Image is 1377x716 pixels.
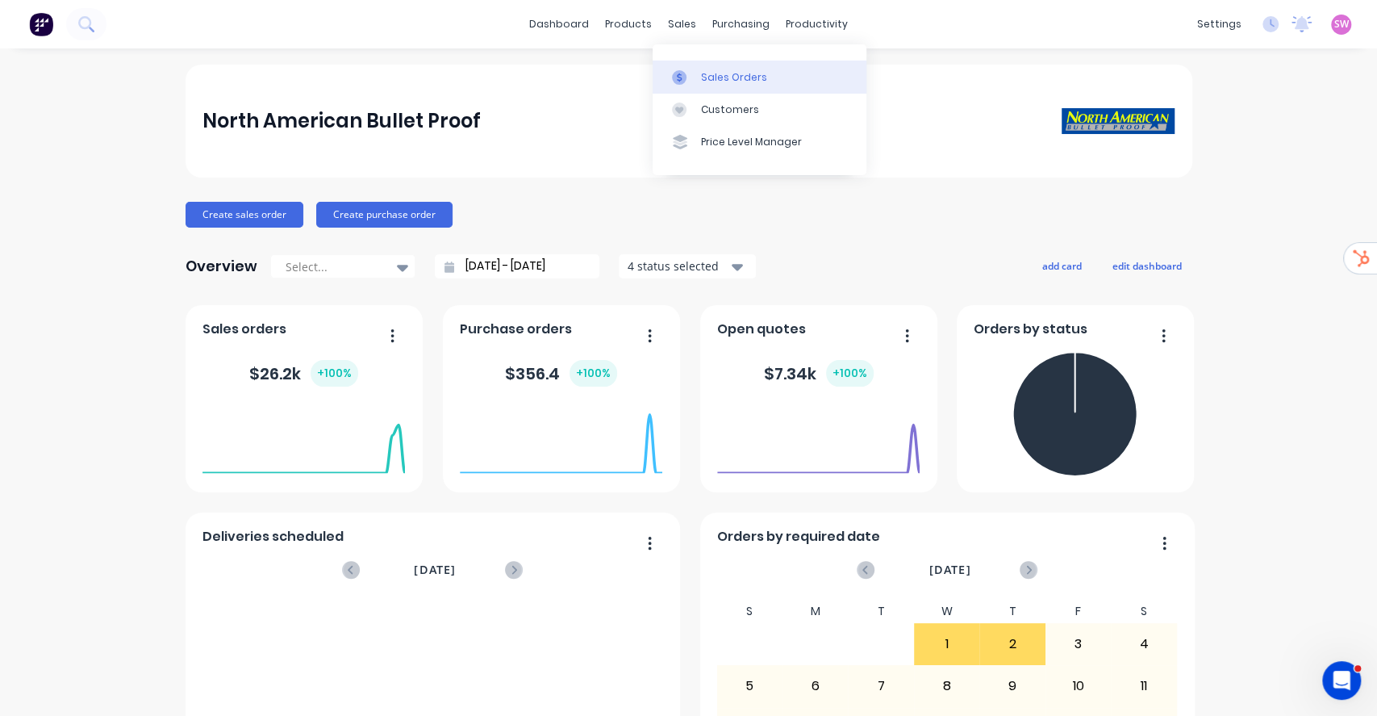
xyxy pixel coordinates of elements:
[1102,255,1192,276] button: edit dashboard
[186,202,303,228] button: Create sales order
[1334,17,1349,31] span: SW
[701,70,767,85] div: Sales Orders
[915,624,979,664] div: 1
[653,94,866,126] a: Customers
[311,360,358,387] div: + 100 %
[202,320,286,339] span: Sales orders
[1046,666,1111,706] div: 10
[414,561,456,579] span: [DATE]
[782,600,849,623] div: M
[628,258,729,274] div: 4 status selected
[716,600,782,623] div: S
[1112,666,1176,706] div: 11
[701,103,759,117] div: Customers
[29,12,53,36] img: Factory
[764,360,874,387] div: $ 7.34k
[848,600,914,623] div: T
[1189,12,1250,36] div: settings
[914,600,980,623] div: W
[505,360,617,387] div: $ 356.4
[1111,600,1177,623] div: S
[974,320,1087,339] span: Orders by status
[1062,108,1175,134] img: North American Bullet Proof
[979,600,1045,623] div: T
[717,666,782,706] div: 5
[186,250,257,283] div: Overview
[521,12,597,36] a: dashboard
[915,666,979,706] div: 8
[249,360,358,387] div: $ 26.2k
[928,561,970,579] span: [DATE]
[460,320,572,339] span: Purchase orders
[1045,600,1112,623] div: F
[778,12,856,36] div: productivity
[1046,624,1111,664] div: 3
[783,666,848,706] div: 6
[980,624,1045,664] div: 2
[660,12,704,36] div: sales
[849,666,913,706] div: 7
[826,360,874,387] div: + 100 %
[1322,661,1361,700] iframe: Intercom live chat
[704,12,778,36] div: purchasing
[701,135,802,149] div: Price Level Manager
[619,254,756,278] button: 4 status selected
[980,666,1045,706] div: 9
[597,12,660,36] div: products
[570,360,617,387] div: + 100 %
[653,61,866,93] a: Sales Orders
[653,126,866,158] a: Price Level Manager
[202,105,481,137] div: North American Bullet Proof
[316,202,453,228] button: Create purchase order
[1032,255,1092,276] button: add card
[717,320,806,339] span: Open quotes
[1112,624,1176,664] div: 4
